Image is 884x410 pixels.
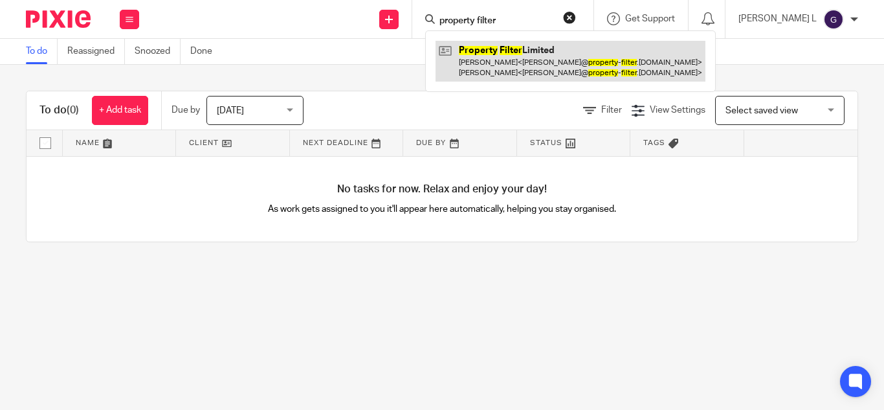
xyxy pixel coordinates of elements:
p: [PERSON_NAME] L [738,12,817,25]
a: To do [26,39,58,64]
img: svg%3E [823,9,844,30]
h4: No tasks for now. Relax and enjoy your day! [27,183,857,196]
span: View Settings [650,106,705,115]
span: Select saved view [725,106,798,115]
span: Filter [601,106,622,115]
a: Snoozed [135,39,181,64]
img: Pixie [26,10,91,28]
span: [DATE] [217,106,244,115]
span: Tags [643,139,665,146]
p: Due by [171,104,200,117]
button: Clear [563,11,576,24]
a: + Add task [92,96,148,125]
span: (0) [67,105,79,115]
a: Done [190,39,222,64]
a: Reassigned [67,39,125,64]
h1: To do [39,104,79,117]
span: Get Support [625,14,675,23]
input: Search [438,16,555,27]
p: As work gets assigned to you it'll appear here automatically, helping you stay organised. [234,203,650,216]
